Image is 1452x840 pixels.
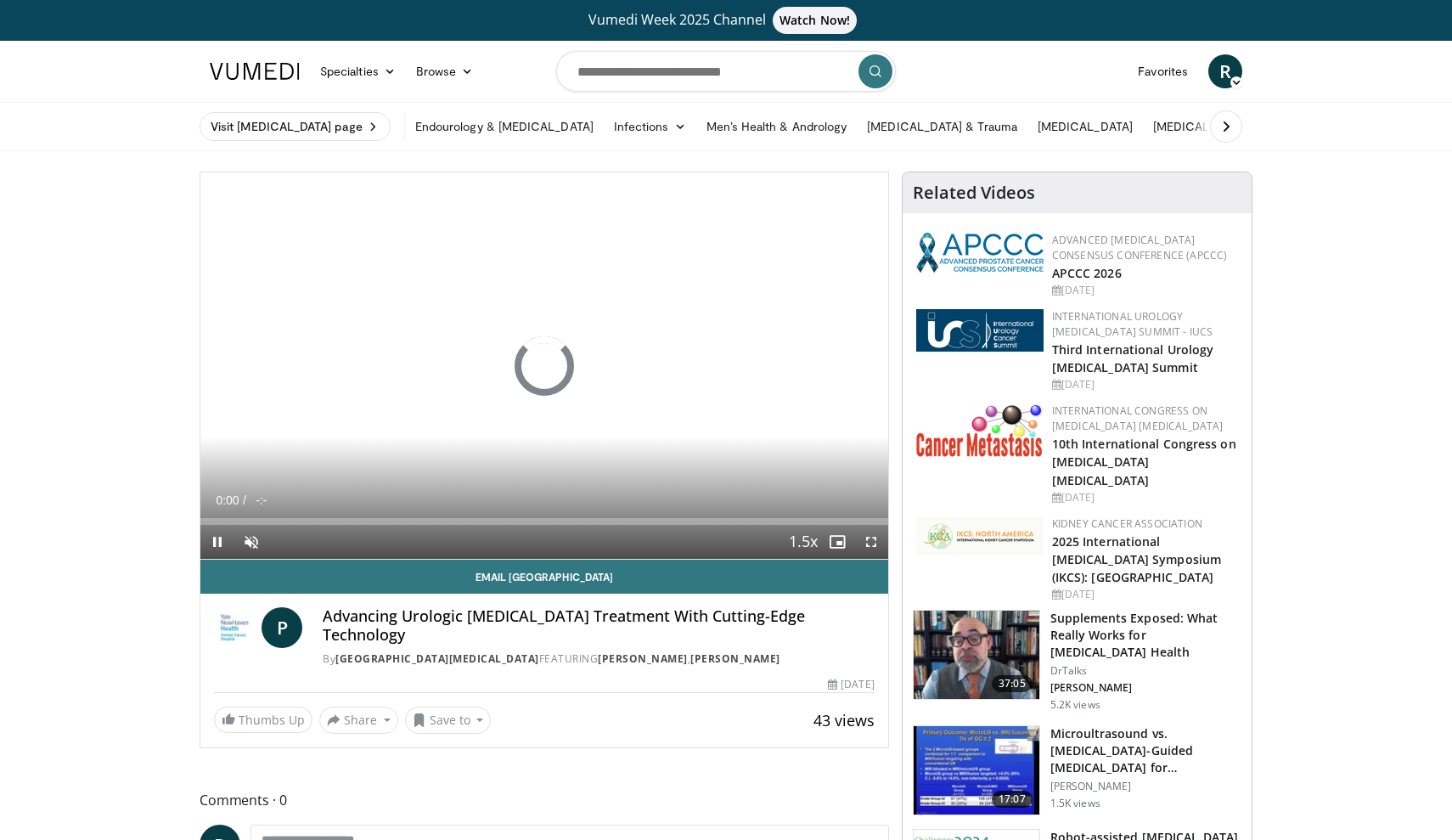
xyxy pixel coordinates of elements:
div: [DATE] [828,677,874,692]
a: 17:07 Microultrasound vs. [MEDICAL_DATA]-Guided [MEDICAL_DATA] for [MEDICAL_DATA] Diagnosis … [PE... [913,725,1241,815]
a: [MEDICAL_DATA] [1027,110,1143,144]
a: Visit [MEDICAL_DATA] page [200,112,391,141]
span: Watch Now! [773,7,857,34]
img: 6ff8bc22-9509-4454-a4f8-ac79dd3b8976.png.150x105_q85_autocrop_double_scale_upscale_version-0.2.png [916,403,1044,457]
button: Fullscreen [854,525,888,559]
a: Men’s Health & Andrology [696,110,858,144]
a: Email [GEOGRAPHIC_DATA] [200,560,888,594]
h4: Related Videos [913,183,1035,203]
button: Share [319,707,398,734]
a: [GEOGRAPHIC_DATA][MEDICAL_DATA] [335,651,539,666]
img: d0371492-b5bc-4101-bdcb-0105177cfd27.150x105_q85_crop-smart_upscale.jpg [914,726,1039,815]
a: [PERSON_NAME] [690,651,780,666]
span: / [243,493,246,507]
span: Comments 0 [200,789,889,811]
div: Progress Bar [200,518,888,525]
a: Thumbs Up [214,707,312,733]
a: Advanced [MEDICAL_DATA] Consensus Conference (APCCC) [1052,233,1228,262]
p: 5.2K views [1050,698,1100,712]
a: P [262,607,302,648]
a: Endourology & [MEDICAL_DATA] [405,110,604,144]
video-js: Video Player [200,172,888,560]
button: Save to [405,707,492,734]
a: Third International Urology [MEDICAL_DATA] Summit [1052,341,1214,375]
img: 62fb9566-9173-4071-bcb6-e47c745411c0.png.150x105_q85_autocrop_double_scale_upscale_version-0.2.png [916,309,1044,352]
h4: Advancing Urologic [MEDICAL_DATA] Treatment With Cutting-Edge Technology [323,607,875,644]
a: [PERSON_NAME] [598,651,688,666]
button: Playback Rate [786,525,820,559]
p: [PERSON_NAME] [1050,681,1241,695]
span: -:- [256,493,267,507]
a: Favorites [1128,54,1198,88]
a: International Urology [MEDICAL_DATA] Summit - IUCS [1052,309,1213,339]
span: 37:05 [992,675,1033,692]
a: R [1208,54,1242,88]
a: 37:05 Supplements Exposed: What Really Works for [MEDICAL_DATA] Health DrTalks [PERSON_NAME] 5.2K... [913,610,1241,712]
span: 0:00 [216,493,239,507]
a: Specialties [310,54,406,88]
p: 1.5K views [1050,797,1100,810]
button: Unmute [234,525,268,559]
button: Enable picture-in-picture mode [820,525,854,559]
span: 43 views [813,710,875,730]
button: Pause [200,525,234,559]
a: Browse [406,54,484,88]
img: 649d3fc0-5ee3-4147-b1a3-955a692e9799.150x105_q85_crop-smart_upscale.jpg [914,611,1039,699]
a: APCCC 2026 [1052,265,1122,281]
h3: Microultrasound vs. [MEDICAL_DATA]-Guided [MEDICAL_DATA] for [MEDICAL_DATA] Diagnosis … [1050,725,1241,776]
a: 10th International Congress on [MEDICAL_DATA] [MEDICAL_DATA] [1052,436,1236,488]
div: By FEATURING , [323,651,875,667]
a: [MEDICAL_DATA] & Trauma [857,110,1027,144]
img: 92ba7c40-df22-45a2-8e3f-1ca017a3d5ba.png.150x105_q85_autocrop_double_scale_upscale_version-0.2.png [916,233,1044,273]
div: [DATE] [1052,490,1238,505]
a: 2025 International [MEDICAL_DATA] Symposium (IKCS): [GEOGRAPHIC_DATA] [1052,533,1221,585]
div: [DATE] [1052,587,1238,602]
a: Vumedi Week 2025 ChannelWatch Now! [212,7,1240,34]
img: Yale Cancer Center [214,607,255,648]
a: Infections [604,110,696,144]
a: Kidney Cancer Association [1052,516,1202,531]
div: [DATE] [1052,283,1238,298]
p: DrTalks [1050,664,1241,678]
img: fca7e709-d275-4aeb-92d8-8ddafe93f2a6.png.150x105_q85_autocrop_double_scale_upscale_version-0.2.png [916,516,1044,555]
div: [DATE] [1052,377,1238,392]
h3: Supplements Exposed: What Really Works for [MEDICAL_DATA] Health [1050,610,1241,661]
input: Search topics, interventions [556,51,896,92]
a: [MEDICAL_DATA] & Reconstructive Pelvic Surgery [1143,110,1438,144]
span: 17:07 [992,791,1033,808]
a: International Congress on [MEDICAL_DATA] [MEDICAL_DATA] [1052,403,1224,433]
img: VuMedi Logo [210,63,300,80]
p: [PERSON_NAME] [1050,780,1241,793]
